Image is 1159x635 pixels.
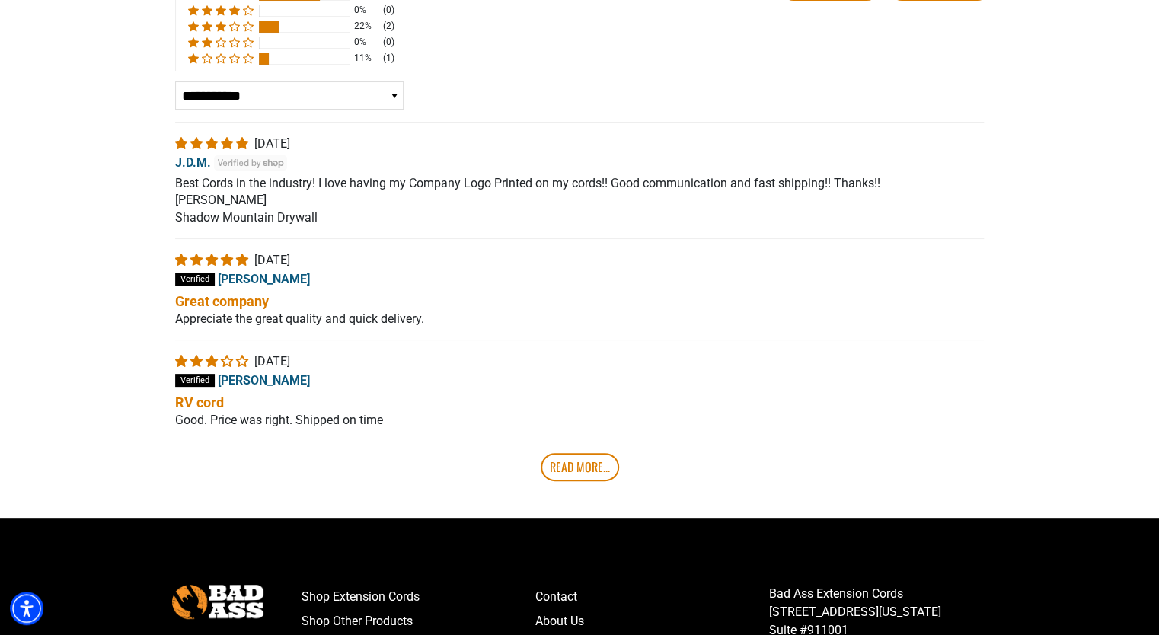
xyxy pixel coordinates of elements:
[541,453,619,480] a: Read More...
[383,20,394,33] div: (2)
[383,52,394,65] div: (1)
[188,20,254,33] div: 22% (2) reviews with 3 star rating
[214,155,288,171] img: Verified by Shop
[535,609,769,633] a: About Us
[354,52,378,65] div: 11%
[175,354,251,369] span: 3 star review
[254,253,290,267] span: [DATE]
[175,253,251,267] span: 5 star review
[175,136,251,151] span: 5 star review
[218,271,310,286] span: [PERSON_NAME]
[175,412,984,429] p: Good. Price was right. Shipped on time
[535,585,769,609] a: Contact
[175,393,984,412] b: RV cord
[175,81,404,110] select: Sort dropdown
[172,585,263,619] img: Bad Ass Extension Cords
[175,311,984,327] p: Appreciate the great quality and quick delivery.
[254,354,290,369] span: [DATE]
[254,136,290,151] span: [DATE]
[175,155,211,170] span: J.D.M.
[175,175,984,226] p: Best Cords in the industry! I love having my Company Logo Printed on my cords!! Good communicatio...
[218,373,310,388] span: [PERSON_NAME]
[302,585,535,609] a: Shop Extension Cords
[188,52,254,65] div: 11% (1) reviews with 1 star rating
[302,609,535,633] a: Shop Other Products
[354,20,378,33] div: 22%
[175,292,984,311] b: Great company
[10,592,43,625] div: Accessibility Menu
